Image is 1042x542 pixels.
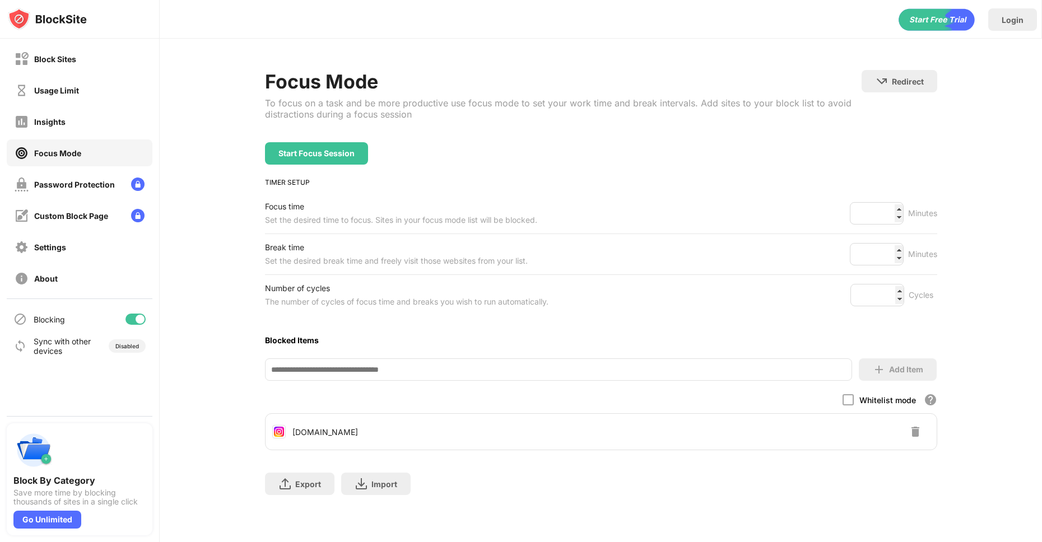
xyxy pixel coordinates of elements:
div: Login [1002,15,1024,25]
div: Custom Block Page [34,211,108,221]
div: Save more time by blocking thousands of sites in a single click [13,488,146,506]
div: To focus on a task and be more productive use focus mode to set your work time and break interval... [265,97,862,120]
div: Number of cycles [265,282,548,295]
div: Disabled [115,343,139,349]
div: Export [295,479,321,489]
div: Focus Mode [34,148,81,158]
img: lock-menu.svg [131,209,145,222]
img: customize-block-page-off.svg [15,209,29,223]
div: Break time [265,241,528,254]
img: insights-off.svg [15,115,29,129]
div: Usage Limit [34,86,79,95]
img: block-off.svg [15,52,29,66]
div: Minutes [908,247,937,261]
img: settings-off.svg [15,240,29,254]
img: blocking-icon.svg [13,312,27,326]
div: Insights [34,117,66,127]
div: Add Item [889,365,923,374]
div: The number of cycles of focus time and breaks you wish to run automatically. [265,295,548,309]
div: Block Sites [34,54,76,64]
div: Redirect [892,77,924,86]
img: password-protection-off.svg [15,177,29,191]
img: push-categories.svg [13,430,54,470]
div: Start Focus Session [278,149,355,158]
div: Focus time [265,200,537,213]
img: lock-menu.svg [131,177,145,191]
div: Blocking [34,315,65,324]
img: about-off.svg [15,272,29,286]
div: Go Unlimited [13,511,81,529]
img: time-usage-off.svg [15,83,29,97]
div: Password Protection [34,180,115,189]
div: Set the desired break time and freely visit those websites from your list. [265,254,528,268]
img: sync-icon.svg [13,339,27,353]
img: favicons [272,425,286,438]
img: focus-on.svg [15,146,29,160]
div: Settings [34,242,66,252]
div: [DOMAIN_NAME] [292,427,358,437]
div: Blocked Items [265,335,937,345]
div: TIMER SETUP [265,178,937,186]
div: Focus Mode [265,70,862,93]
div: About [34,274,58,283]
div: animation [899,8,975,31]
img: logo-blocksite.svg [8,8,87,30]
div: Minutes [908,207,937,220]
div: Whitelist mode [859,395,916,405]
div: Block By Category [13,475,146,486]
img: delete-button.svg [909,425,922,438]
div: Set the desired time to focus. Sites in your focus mode list will be blocked. [265,213,537,227]
div: Cycles [909,288,937,302]
div: Sync with other devices [34,337,91,356]
div: Import [371,479,397,489]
